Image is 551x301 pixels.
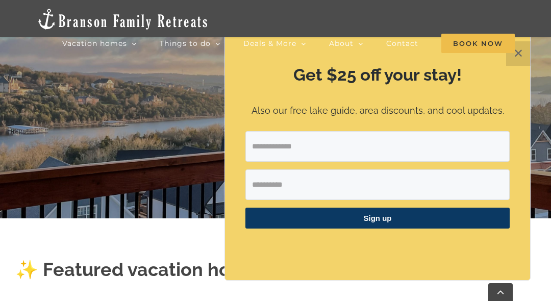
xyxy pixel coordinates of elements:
p: ​ [245,241,510,252]
a: Vacation homes [62,33,137,54]
a: Contact [386,33,418,54]
a: About [329,33,363,54]
span: About [329,40,354,47]
a: Book Now [441,33,515,54]
button: Sign up [245,208,510,229]
span: Contact [386,40,418,47]
a: Deals & More [243,33,306,54]
span: Things to do [160,40,211,47]
input: Email Address [245,131,510,162]
span: Deals & More [243,40,296,47]
p: Also our free lake guide, area discounts, and cool updates. [245,104,510,118]
span: Book Now [441,34,515,53]
nav: Main Menu Sticky [62,33,515,54]
a: Things to do [160,33,220,54]
span: Vacation homes [62,40,127,47]
input: First Name [245,169,510,200]
strong: ✨ Featured vacation homes ✨ [15,259,295,280]
iframe: Branson Family Retreats - Opens on Book page - Availability/Property Search Widget [199,12,352,184]
img: Branson Family Retreats Logo [36,8,209,31]
h2: Get $25 off your stay! [245,63,510,87]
